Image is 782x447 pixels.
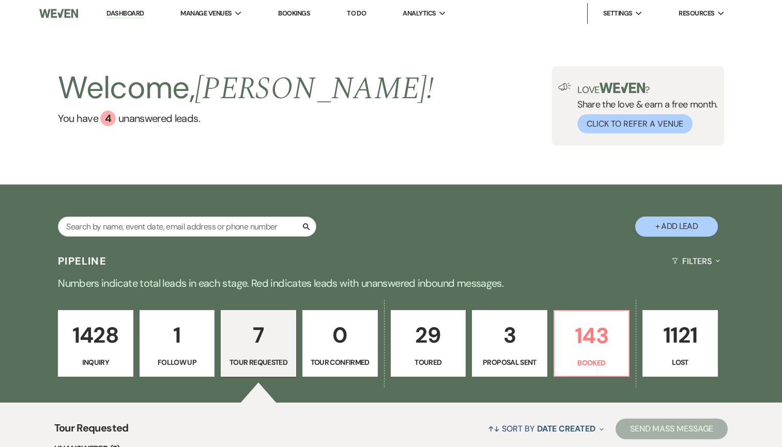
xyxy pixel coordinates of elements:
[679,8,714,19] span: Resources
[140,310,215,377] a: 1Follow Up
[554,310,630,377] a: 143Booked
[65,357,127,368] p: Inquiry
[561,318,623,353] p: 143
[347,9,366,18] a: To Do
[571,83,718,133] div: Share the love & earn a free month.
[302,310,378,377] a: 0Tour Confirmed
[600,83,646,93] img: weven-logo-green.svg
[537,423,595,434] span: Date Created
[65,318,127,352] p: 1428
[58,254,106,268] h3: Pipeline
[616,419,728,439] button: Send Mass Message
[58,310,133,377] a: 1428Inquiry
[649,318,711,352] p: 1121
[309,357,371,368] p: Tour Confirmed
[39,3,78,24] img: Weven Logo
[227,357,289,368] p: Tour Requested
[403,8,436,19] span: Analytics
[558,83,571,91] img: loud-speaker-illustration.svg
[649,357,711,368] p: Lost
[146,357,208,368] p: Follow Up
[472,310,547,377] a: 3Proposal Sent
[603,8,633,19] span: Settings
[488,423,500,434] span: ↑↓
[180,8,232,19] span: Manage Venues
[577,83,718,95] p: Love ?
[227,318,289,352] p: 7
[278,9,310,18] a: Bookings
[58,217,316,237] input: Search by name, event date, email address or phone number
[391,310,466,377] a: 29Toured
[106,9,144,19] a: Dashboard
[577,114,693,133] button: Click to Refer a Venue
[397,318,459,352] p: 29
[668,248,724,275] button: Filters
[635,217,718,237] button: + Add Lead
[54,420,129,442] span: Tour Requested
[484,415,608,442] button: Sort By Date Created
[309,318,371,352] p: 0
[195,65,434,113] span: [PERSON_NAME] !
[146,318,208,352] p: 1
[561,357,623,368] p: Booked
[397,357,459,368] p: Toured
[58,111,434,126] a: You have 4 unanswered leads.
[58,66,434,111] h2: Welcome,
[642,310,718,377] a: 1121Lost
[479,357,541,368] p: Proposal Sent
[479,318,541,352] p: 3
[100,111,116,126] div: 4
[221,310,296,377] a: 7Tour Requested
[19,275,763,291] p: Numbers indicate total leads in each stage. Red indicates leads with unanswered inbound messages.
